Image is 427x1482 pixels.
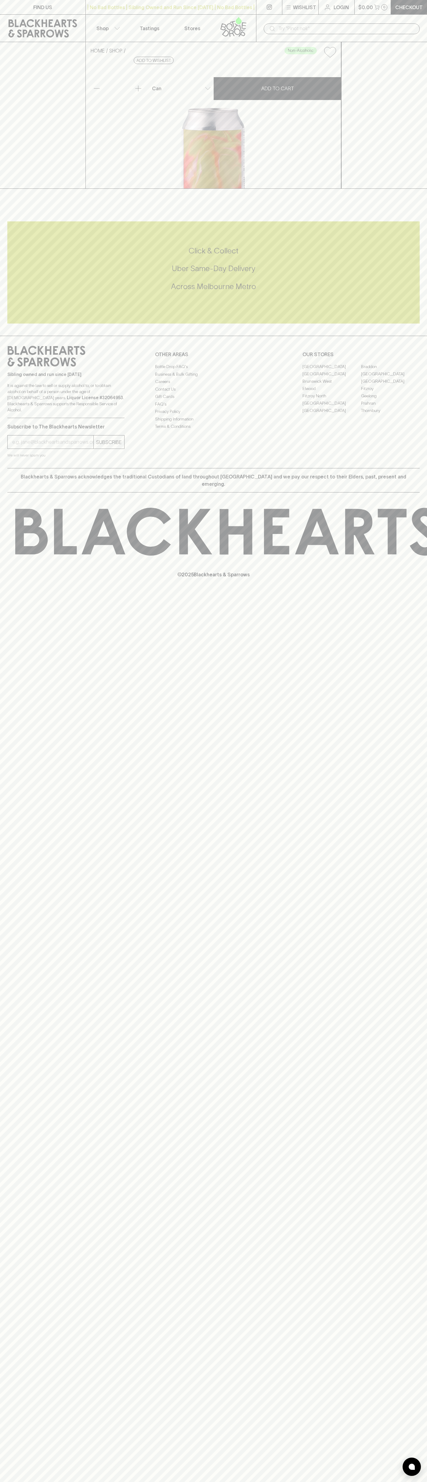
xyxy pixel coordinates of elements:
a: Shipping Information [155,415,272,423]
p: FIND US [33,4,52,11]
input: Try "Pinot noir" [278,24,415,34]
p: Wishlist [293,4,316,11]
a: [GEOGRAPHIC_DATA] [361,378,420,385]
strong: Liquor License #32064953 [67,395,123,400]
button: Add to wishlist [134,57,174,64]
h5: Click & Collect [7,246,420,256]
a: Thornbury [361,407,420,414]
a: Privacy Policy [155,408,272,415]
div: Call to action block [7,221,420,324]
p: Login [334,4,349,11]
a: Fitzroy North [302,392,361,399]
h5: Across Melbourne Metro [7,281,420,292]
a: [GEOGRAPHIC_DATA] [302,399,361,407]
a: Careers [155,378,272,385]
p: OUR STORES [302,351,420,358]
a: Business & Bulk Gifting [155,370,272,378]
button: Shop [86,15,128,42]
a: Contact Us [155,385,272,393]
p: Sibling owned and run since [DATE] [7,371,125,378]
p: Tastings [140,25,159,32]
a: [GEOGRAPHIC_DATA] [361,370,420,378]
img: bubble-icon [409,1464,415,1470]
a: [GEOGRAPHIC_DATA] [302,407,361,414]
a: Braddon [361,363,420,370]
a: [GEOGRAPHIC_DATA] [302,363,361,370]
a: Fitzroy [361,385,420,392]
a: Tastings [128,15,171,42]
a: Stores [171,15,214,42]
p: Stores [184,25,200,32]
h5: Uber Same-Day Delivery [7,263,420,274]
p: $0.00 [358,4,373,11]
a: [GEOGRAPHIC_DATA] [302,370,361,378]
a: Prahran [361,399,420,407]
div: Can [150,82,213,95]
p: Checkout [395,4,423,11]
a: Brunswick West [302,378,361,385]
p: Blackhearts & Sparrows acknowledges the traditional Custodians of land throughout [GEOGRAPHIC_DAT... [12,473,415,488]
span: Non-Alcoholic [285,48,317,54]
p: ADD TO CART [261,85,294,92]
button: ADD TO CART [214,77,341,100]
a: Gift Cards [155,393,272,400]
button: Add to wishlist [322,45,338,60]
p: We will never spam you [7,452,125,458]
p: SUBSCRIBE [96,439,122,446]
p: Can [152,85,161,92]
p: Subscribe to The Blackhearts Newsletter [7,423,125,430]
a: Terms & Conditions [155,423,272,430]
p: 0 [383,5,385,9]
a: HOME [91,48,105,53]
p: OTHER AREAS [155,351,272,358]
a: FAQ's [155,400,272,408]
p: It is against the law to sell or supply alcohol to, or to obtain alcohol on behalf of a person un... [7,382,125,413]
p: Shop [96,25,109,32]
a: SHOP [109,48,122,53]
input: e.g. jane@blackheartsandsparrows.com.au [12,437,93,447]
a: Elwood [302,385,361,392]
a: Geelong [361,392,420,399]
img: 29376.png [86,63,341,188]
a: Bottle Drop FAQ's [155,363,272,370]
button: SUBSCRIBE [94,435,124,449]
